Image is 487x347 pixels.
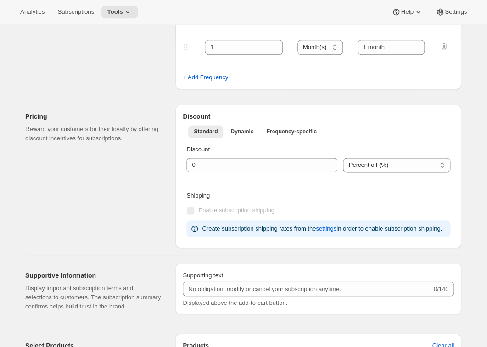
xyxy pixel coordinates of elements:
span: settings [316,224,336,233]
p: Discount [186,145,450,154]
span: Subscriptions [57,8,94,16]
span: Analytics [20,8,45,16]
span: + Add Frequency [183,73,228,82]
span: Create subscription shipping rates from the in order to enable subscription shipping. [202,225,442,232]
input: 1 month [358,40,425,55]
input: No obligation, modify or cancel your subscription anytime. [183,281,431,296]
button: Help [386,6,428,18]
button: Subscriptions [52,6,100,18]
button: + Add Frequency [177,70,234,85]
span: Tools [107,8,123,16]
p: Reward your customers for their loyalty by offering discount incentives for subscriptions. [25,125,161,143]
span: Displayed above the add-to-cart button. [183,299,287,306]
span: Help [401,8,413,16]
h2: Discount [183,112,454,121]
button: settings [310,221,342,236]
button: Analytics [15,6,50,18]
h2: Supportive Information [25,270,161,280]
button: Tools [101,6,138,18]
span: Dynamic [230,128,253,135]
span: Supporting text [183,271,223,278]
p: Shipping [186,191,450,200]
input: 10 [186,158,324,172]
span: Enable subscription shipping [198,207,274,214]
p: Display important subscription terms and selections to customers. The subscription summary confir... [25,283,161,311]
h2: Pricing [25,112,161,121]
button: Settings [430,6,472,18]
span: Standard [194,128,218,135]
span: Settings [445,8,467,16]
span: Frequency-specific [266,128,316,135]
